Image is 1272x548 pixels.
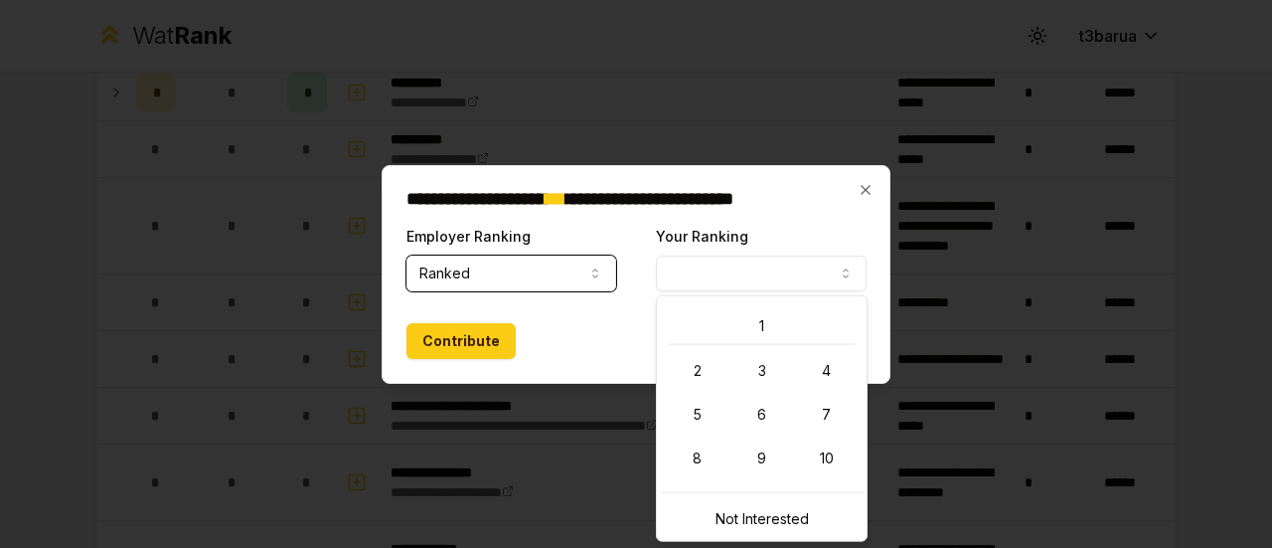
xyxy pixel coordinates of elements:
[822,361,831,381] span: 4
[406,323,516,359] button: Contribute
[406,228,531,245] label: Employer Ranking
[759,316,764,336] span: 1
[757,405,766,425] span: 6
[758,361,766,381] span: 3
[822,405,831,425] span: 7
[757,449,766,468] span: 9
[820,449,834,468] span: 10
[694,361,702,381] span: 2
[694,405,702,425] span: 5
[656,228,748,245] label: Your Ranking
[715,509,809,529] span: Not Interested
[693,449,702,468] span: 8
